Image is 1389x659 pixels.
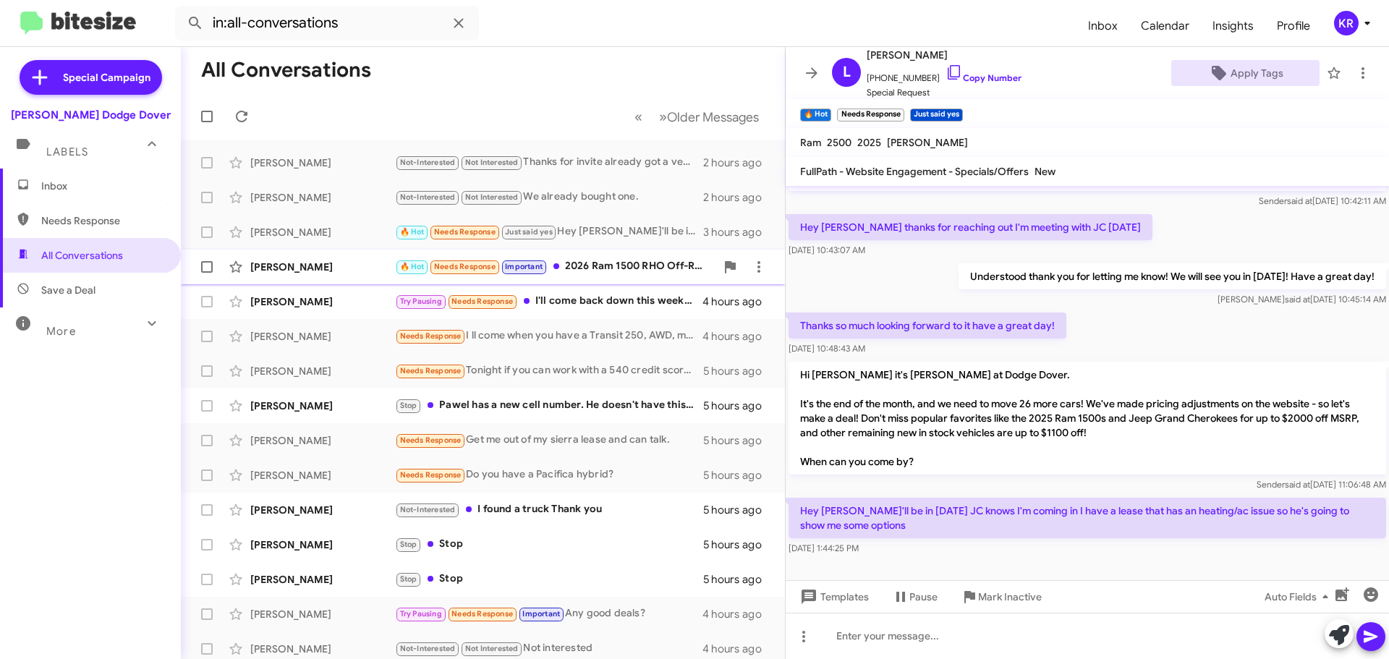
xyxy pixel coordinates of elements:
[400,505,456,514] span: Not-Interested
[1322,11,1373,35] button: KR
[400,609,442,618] span: Try Pausing
[1231,60,1283,86] span: Apply Tags
[400,158,456,167] span: Not-Interested
[395,258,715,275] div: 2026 Ram 1500 RHO Off-Road Truck | Specs, Engines, & More [URL][DOMAIN_NAME]
[434,262,496,271] span: Needs Response
[702,607,773,621] div: 4 hours ago
[400,574,417,584] span: Stop
[843,61,851,84] span: L
[395,467,703,483] div: Do you have a Pacifica hybrid?
[949,584,1053,610] button: Mark Inactive
[400,540,417,549] span: Stop
[20,60,162,95] a: Special Campaign
[41,213,164,228] span: Needs Response
[395,293,702,310] div: I'll come back down this weekend
[451,297,513,306] span: Needs Response
[41,179,164,193] span: Inbox
[1218,294,1386,305] span: [PERSON_NAME] [DATE] 10:45:14 AM
[1035,165,1055,178] span: New
[1334,11,1359,35] div: KR
[867,46,1021,64] span: [PERSON_NAME]
[400,401,417,410] span: Stop
[400,435,462,445] span: Needs Response
[465,192,519,202] span: Not Interested
[11,108,171,122] div: [PERSON_NAME] Dodge Dover
[703,156,773,170] div: 2 hours ago
[1253,584,1346,610] button: Auto Fields
[250,156,395,170] div: [PERSON_NAME]
[703,190,773,205] div: 2 hours ago
[250,329,395,344] div: [PERSON_NAME]
[400,227,425,237] span: 🔥 Hot
[395,154,703,171] div: Thanks for invite already got a vehicle
[1257,479,1386,490] span: Sender [DATE] 11:06:48 AM
[250,468,395,482] div: [PERSON_NAME]
[400,644,456,653] span: Not-Interested
[659,108,667,126] span: »
[1076,5,1129,47] a: Inbox
[400,331,462,341] span: Needs Response
[800,109,831,122] small: 🔥 Hot
[827,136,851,149] span: 2500
[880,584,949,610] button: Pause
[946,72,1021,83] a: Copy Number
[400,262,425,271] span: 🔥 Hot
[789,214,1152,240] p: Hey [PERSON_NAME] thanks for reaching out I'm meeting with JC [DATE]
[1129,5,1201,47] a: Calendar
[703,364,773,378] div: 5 hours ago
[250,399,395,413] div: [PERSON_NAME]
[703,225,773,239] div: 3 hours ago
[395,605,702,622] div: Any good deals?
[201,59,371,82] h1: All Conversations
[702,642,773,656] div: 4 hours ago
[910,109,963,122] small: Just said yes
[46,325,76,338] span: More
[959,263,1386,289] p: Understood thank you for letting me know! We will see you in [DATE]! Have a great day!
[1285,294,1310,305] span: said at
[887,136,968,149] span: [PERSON_NAME]
[797,584,869,610] span: Templates
[1201,5,1265,47] a: Insights
[451,609,513,618] span: Needs Response
[867,64,1021,85] span: [PHONE_NUMBER]
[400,192,456,202] span: Not-Interested
[250,572,395,587] div: [PERSON_NAME]
[703,433,773,448] div: 5 hours ago
[800,165,1029,178] span: FullPath - Website Engagement - Specials/Offers
[786,584,880,610] button: Templates
[250,642,395,656] div: [PERSON_NAME]
[626,102,651,132] button: Previous
[465,158,519,167] span: Not Interested
[400,470,462,480] span: Needs Response
[250,260,395,274] div: [PERSON_NAME]
[250,503,395,517] div: [PERSON_NAME]
[250,225,395,239] div: [PERSON_NAME]
[395,362,703,379] div: Tonight if you can work with a 540 credit score & a $2000 down payment
[1287,195,1312,206] span: said at
[250,433,395,448] div: [PERSON_NAME]
[703,503,773,517] div: 5 hours ago
[400,366,462,375] span: Needs Response
[46,145,88,158] span: Labels
[857,136,881,149] span: 2025
[1259,195,1386,206] span: Sender [DATE] 10:42:11 AM
[63,70,150,85] span: Special Campaign
[1265,5,1322,47] span: Profile
[505,227,553,237] span: Just said yes
[395,501,703,518] div: I found a truck Thank you
[250,607,395,621] div: [PERSON_NAME]
[789,543,859,553] span: [DATE] 1:44:25 PM
[667,109,759,125] span: Older Messages
[789,245,865,255] span: [DATE] 10:43:07 AM
[1171,60,1320,86] button: Apply Tags
[395,189,703,205] div: We already bought one.
[522,609,560,618] span: Important
[626,102,768,132] nav: Page navigation example
[703,468,773,482] div: 5 hours ago
[800,136,821,149] span: Ram
[702,294,773,309] div: 4 hours ago
[175,6,479,41] input: Search
[789,343,865,354] span: [DATE] 10:48:43 AM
